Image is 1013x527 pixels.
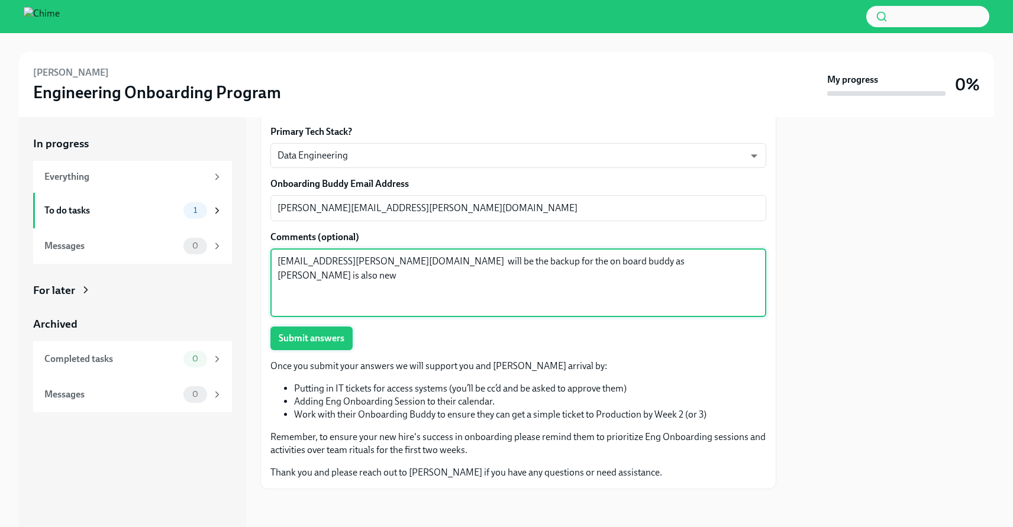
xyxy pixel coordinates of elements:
[44,388,179,401] div: Messages
[186,206,204,215] span: 1
[33,228,232,264] a: Messages0
[44,240,179,253] div: Messages
[33,161,232,193] a: Everything
[270,125,766,138] label: Primary Tech Stack?
[294,408,766,421] li: Work with their Onboarding Buddy to ensure they can get a simple ticket to Production by Week 2 (...
[270,231,766,244] label: Comments (optional)
[279,332,344,344] span: Submit answers
[270,143,766,168] div: Data Engineering
[44,204,179,217] div: To do tasks
[33,283,232,298] a: For later
[33,82,281,103] h3: Engineering Onboarding Program
[33,193,232,228] a: To do tasks1
[270,466,766,479] p: Thank you and please reach out to [PERSON_NAME] if you have any questions or need assistance.
[44,353,179,366] div: Completed tasks
[33,283,75,298] div: For later
[185,354,205,363] span: 0
[24,7,60,26] img: Chime
[278,254,759,311] textarea: [EMAIL_ADDRESS][PERSON_NAME][DOMAIN_NAME] will be the backup for the on board buddy as [PERSON_NA...
[185,241,205,250] span: 0
[270,326,353,350] button: Submit answers
[33,66,109,79] h6: [PERSON_NAME]
[270,431,766,457] p: Remember, to ensure your new hire's success in onboarding please remind them to prioritize Eng On...
[278,201,759,215] textarea: [PERSON_NAME][EMAIL_ADDRESS][PERSON_NAME][DOMAIN_NAME]
[955,74,980,95] h3: 0%
[294,395,766,408] li: Adding Eng Onboarding Session to their calendar.
[270,360,766,373] p: Once you submit your answers we will support you and [PERSON_NAME] arrival by:
[44,170,207,183] div: Everything
[33,377,232,412] a: Messages0
[185,390,205,399] span: 0
[33,316,232,332] a: Archived
[294,382,766,395] li: Putting in IT tickets for access systems (you’ll be cc’d and be asked to approve them)
[827,73,878,86] strong: My progress
[270,177,766,190] label: Onboarding Buddy Email Address
[33,341,232,377] a: Completed tasks0
[33,136,232,151] a: In progress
